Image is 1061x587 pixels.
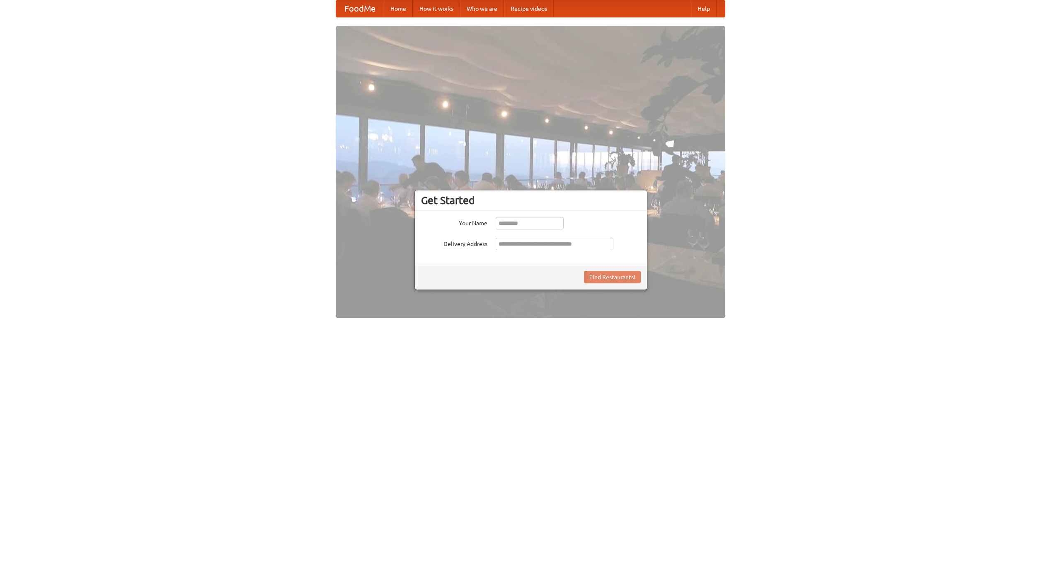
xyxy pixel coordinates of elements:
a: Home [384,0,413,17]
h3: Get Started [421,194,641,207]
label: Your Name [421,217,487,227]
a: FoodMe [336,0,384,17]
a: How it works [413,0,460,17]
a: Help [691,0,717,17]
a: Who we are [460,0,504,17]
button: Find Restaurants! [584,271,641,283]
a: Recipe videos [504,0,554,17]
label: Delivery Address [421,238,487,248]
